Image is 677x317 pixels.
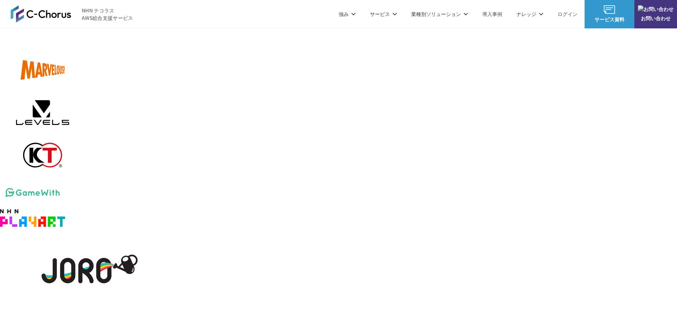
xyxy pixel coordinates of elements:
span: お問い合わせ [634,15,677,22]
p: 業種別ソリューション [411,10,468,18]
span: サービス資料 [585,16,634,23]
img: お問い合わせ [638,5,673,13]
img: AWS総合支援サービス C-Chorus サービス資料 [604,5,615,14]
p: サービス [370,10,397,18]
a: 導入事例 [482,10,502,18]
a: ログイン [558,10,577,18]
span: NHN テコラス AWS総合支援サービス [82,7,133,22]
a: AWS総合支援サービス C-Chorus NHN テコラスAWS総合支援サービス [11,5,133,22]
p: ナレッジ [516,10,543,18]
img: AWS総合支援サービス C-Chorus [11,5,71,22]
p: 強み [339,10,356,18]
